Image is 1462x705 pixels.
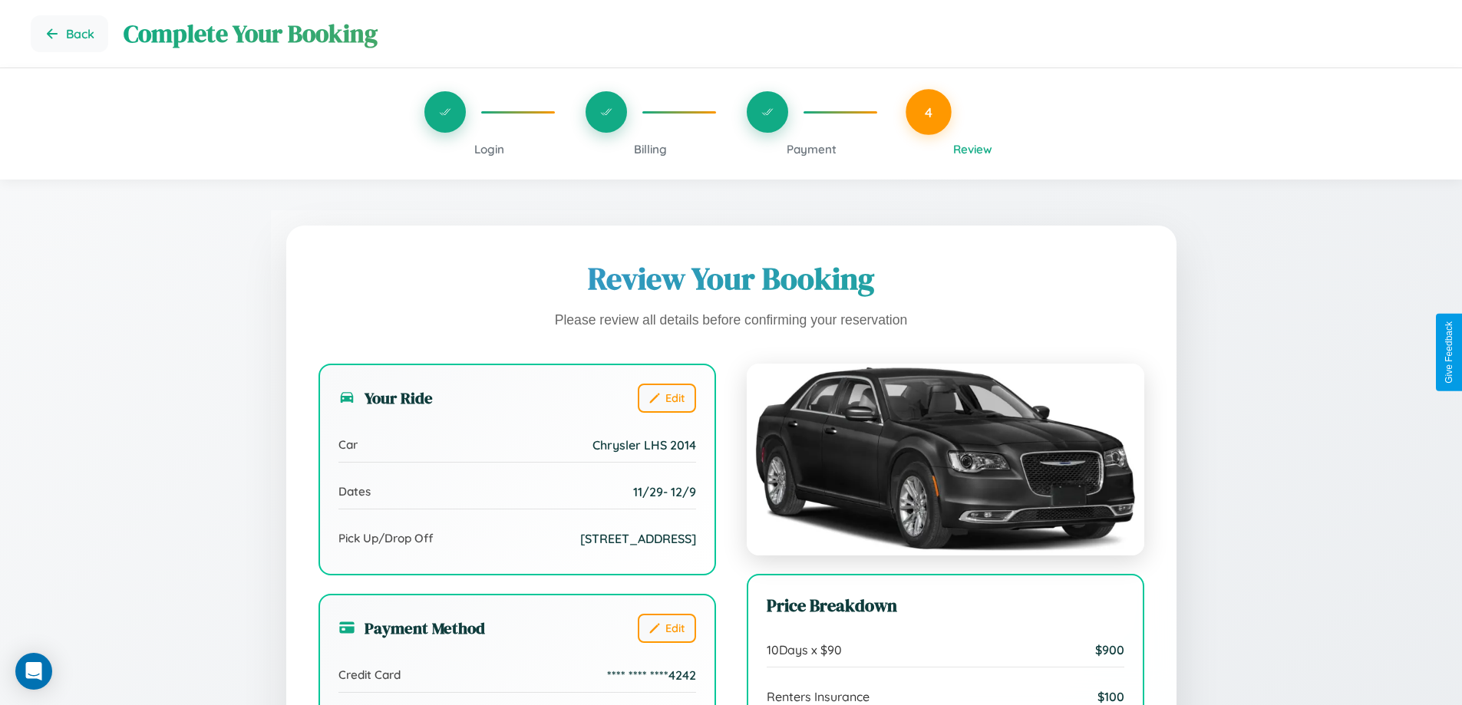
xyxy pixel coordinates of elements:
[638,384,696,413] button: Edit
[474,142,504,156] span: Login
[1095,642,1124,657] span: $ 900
[787,142,837,156] span: Payment
[1097,689,1124,704] span: $ 100
[318,258,1144,299] h1: Review Your Booking
[338,484,371,499] span: Dates
[338,387,433,409] h3: Your Ride
[767,689,870,704] span: Renters Insurance
[31,15,108,52] button: Go back
[124,17,1431,51] h1: Complete Your Booking
[634,142,667,156] span: Billing
[638,614,696,643] button: Edit
[633,484,696,499] span: 11 / 29 - 12 / 9
[1444,321,1454,384] div: Give Feedback
[592,437,696,453] span: Chrysler LHS 2014
[338,667,401,682] span: Credit Card
[338,437,358,452] span: Car
[767,594,1124,618] h3: Price Breakdown
[318,308,1144,333] p: Please review all details before confirming your reservation
[953,142,992,156] span: Review
[767,642,842,657] span: 10 Days x $ 90
[338,617,485,639] h3: Payment Method
[925,104,932,120] span: 4
[580,531,696,546] span: [STREET_ADDRESS]
[747,364,1144,555] img: Chrysler LHS
[338,531,434,545] span: Pick Up/Drop Off
[15,653,52,690] div: Open Intercom Messenger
